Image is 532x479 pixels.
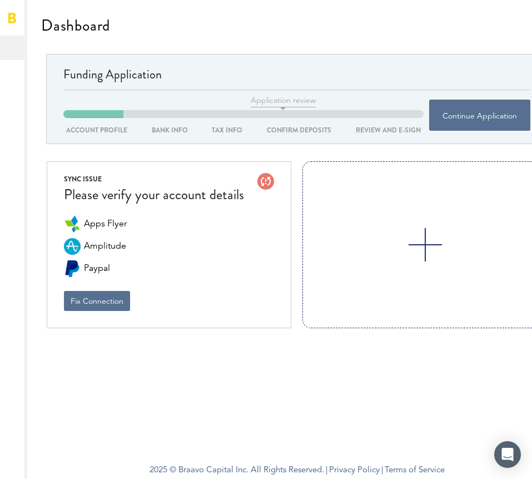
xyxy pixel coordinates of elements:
[209,124,245,136] div: tax info
[64,173,244,185] div: SYNC ISSUE
[64,291,130,311] button: Fix Connection
[64,238,81,255] div: Amplitude
[264,124,334,136] div: confirm deposits
[64,185,244,205] div: Please verify your account details
[41,17,110,34] div: Dashboard
[64,216,81,233] div: Apps Flyer
[84,238,126,255] span: Amplitude
[257,173,274,190] img: account-issue.svg
[329,466,380,475] a: Privacy Policy
[494,441,521,468] div: Open Intercom Messenger
[33,12,43,36] span: Dashboard
[150,462,324,479] span: 2025 © Braavo Capital Inc. All Rights Reserved.
[353,124,424,136] div: REVIEW AND E-SIGN
[385,466,445,475] a: Terms of Service
[84,216,127,233] span: Apps Flyer
[149,124,191,136] div: BANK INFO
[63,124,130,136] div: ACCOUNT PROFILE
[251,95,316,107] span: Application review
[63,66,530,90] div: Funding Application
[84,260,110,277] span: Paypal
[429,100,530,131] button: Continue Application
[64,260,81,277] div: Paypal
